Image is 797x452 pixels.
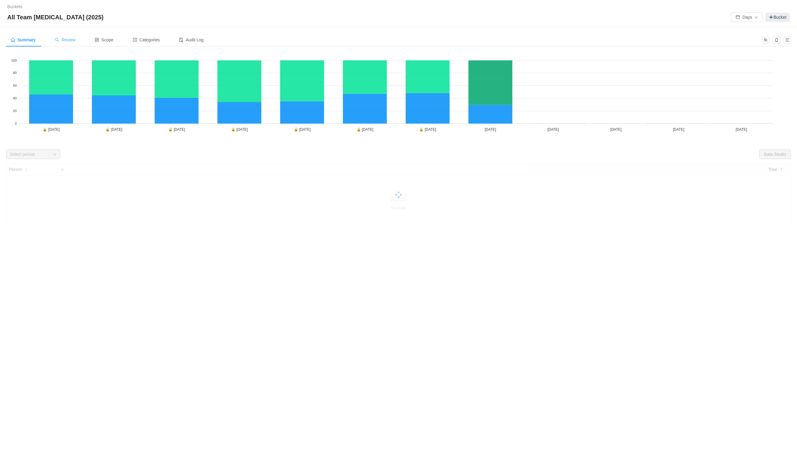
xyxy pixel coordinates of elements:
[13,109,17,113] tspan: 20
[168,127,185,132] tspan: 🔒 [DATE]
[105,127,122,132] tspan: 🔒 [DATE]
[13,96,17,100] tspan: 40
[53,152,57,157] i: icon: down
[11,37,36,42] span: Summary
[11,59,17,62] tspan: 100
[13,71,17,75] tspan: 80
[673,127,684,132] tspan: [DATE]
[95,37,114,42] span: Scope
[419,127,436,132] tspan: 🔒 [DATE]
[231,127,248,132] tspan: 🔒 [DATE]
[294,127,311,132] tspan: 🔒 [DATE]
[55,38,59,42] i: icon: search
[133,37,160,42] span: Categories
[10,151,50,157] div: Select period
[55,37,75,42] span: Review
[357,127,373,132] tspan: 🔒 [DATE]
[7,4,22,9] a: Buckets
[133,38,137,42] i: icon: profile
[485,127,496,132] tspan: [DATE]
[784,37,791,44] button: icon: menu
[13,84,17,87] tspan: 60
[547,127,559,132] tspan: [DATE]
[95,38,99,42] i: icon: control
[773,37,780,44] button: icon: bell
[610,127,622,132] tspan: [DATE]
[736,127,747,132] tspan: [DATE]
[15,122,17,125] tspan: 0
[43,127,59,132] tspan: 🔒 [DATE]
[179,38,183,42] i: icon: audit
[731,12,763,22] button: icon: calendarDaysicon: down
[7,12,107,22] span: All Team [MEDICAL_DATA] (2025)
[11,38,15,42] i: icon: home
[179,37,203,42] span: Audit Log
[765,13,790,22] a: Bucket
[762,37,769,44] button: icon: team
